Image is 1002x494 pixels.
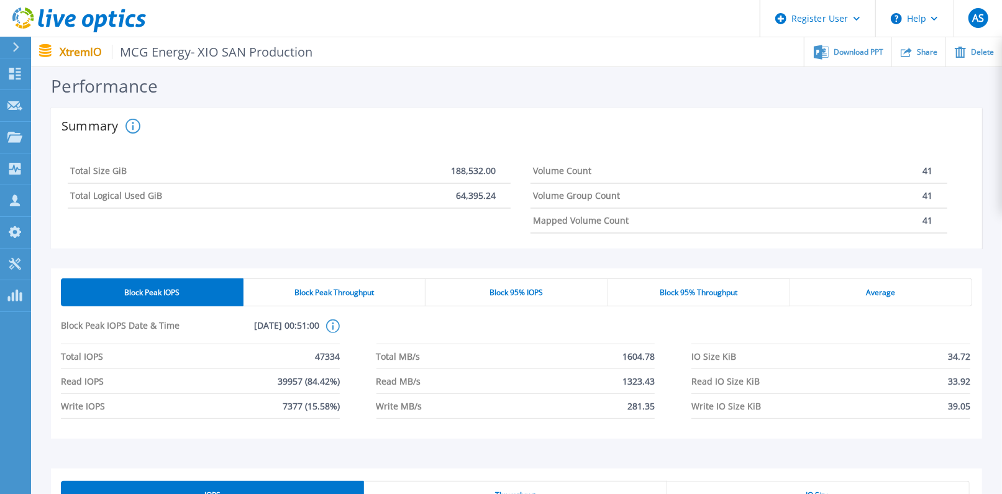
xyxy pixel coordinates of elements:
[125,288,180,298] span: Block Peak IOPS
[866,288,895,298] span: Average
[622,344,655,368] span: 1604.78
[948,394,970,418] span: 39.05
[278,369,340,393] span: 39957 (84.42%)
[691,344,736,368] span: IO Size KiB
[376,344,421,368] span: Total MB/s
[283,394,340,418] span: 7377 (15.58%)
[451,166,496,176] p: 188,532.00
[61,319,190,344] span: Block Peak IOPS Date & Time
[61,369,104,393] span: Read IOPS
[627,394,655,418] span: 281.35
[294,288,374,298] span: Block Peak Throughput
[315,344,340,368] span: 47334
[533,191,620,201] h4: Volume Group Count
[70,191,162,201] h4: Total Logical Used GiB
[972,13,984,23] span: AS
[533,166,591,176] h4: Volume Count
[51,76,982,108] div: Performance
[61,120,121,132] h2: Summary
[622,369,655,393] span: 1323.43
[61,344,103,368] span: Total IOPS
[112,45,313,59] span: MCG Energy- XIO SAN Production
[70,166,127,176] h4: Total Size GiB
[456,191,496,201] p: 64,395.24
[490,288,543,298] span: Block 95% IOPS
[376,369,421,393] span: Read MB/s
[61,394,105,418] span: Write IOPS
[376,394,422,418] span: Write MB/s
[660,288,737,298] span: Block 95% Throughput
[922,216,932,226] p: 41
[834,48,883,56] span: Download PPT
[917,48,937,56] span: Share
[971,48,994,56] span: Delete
[948,344,970,368] span: 34.72
[922,166,932,176] p: 41
[691,369,760,393] span: Read IO Size KiB
[190,319,319,344] span: [DATE] 00:51:00
[60,45,313,59] p: XtremIO
[691,394,761,418] span: Write IO Size KiB
[533,216,629,226] h4: Mapped Volume Count
[948,369,970,393] span: 33.92
[922,191,932,201] p: 41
